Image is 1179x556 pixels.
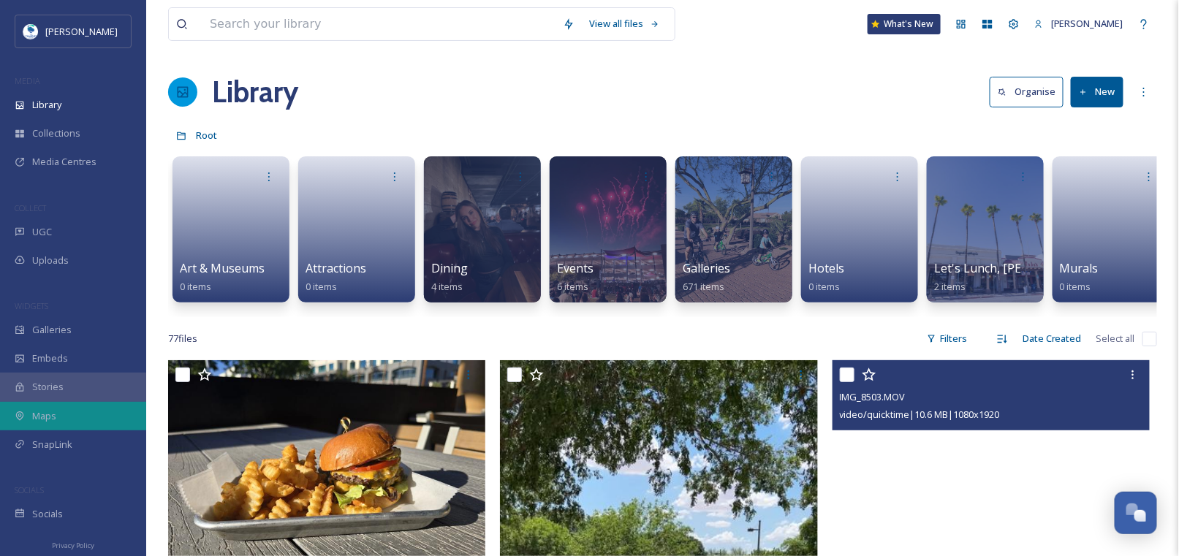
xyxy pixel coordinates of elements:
[168,332,197,346] span: 77 file s
[180,260,265,276] span: Art & Museums
[32,323,72,337] span: Galleries
[1096,332,1135,346] span: Select all
[32,225,52,239] span: UGC
[683,280,724,293] span: 671 items
[1015,324,1089,353] div: Date Created
[52,541,94,550] span: Privacy Policy
[32,507,63,521] span: Socials
[840,390,906,403] span: IMG_8503.MOV
[1060,262,1099,293] a: Murals0 items
[1060,280,1091,293] span: 0 items
[431,260,468,276] span: Dining
[180,280,211,293] span: 0 items
[1115,492,1157,534] button: Open Chat
[557,262,594,293] a: Events6 items
[1071,77,1123,107] button: New
[196,129,217,142] span: Root
[934,260,1127,276] span: Let's Lunch, [PERSON_NAME]! Pass
[32,254,69,267] span: Uploads
[934,280,966,293] span: 2 items
[15,202,46,213] span: COLLECT
[212,70,298,114] a: Library
[683,262,730,293] a: Galleries671 items
[934,262,1127,293] a: Let's Lunch, [PERSON_NAME]! Pass2 items
[431,262,468,293] a: Dining4 items
[1027,9,1131,38] a: [PERSON_NAME]
[557,260,594,276] span: Events
[557,280,588,293] span: 6 items
[1051,17,1123,30] span: [PERSON_NAME]
[840,408,1000,421] span: video/quicktime | 10.6 MB | 1080 x 1920
[15,300,48,311] span: WIDGETS
[180,262,265,293] a: Art & Museums0 items
[808,262,844,293] a: Hotels0 items
[306,280,337,293] span: 0 items
[32,126,80,140] span: Collections
[808,280,840,293] span: 0 items
[808,260,844,276] span: Hotels
[868,14,941,34] a: What's New
[15,484,44,495] span: SOCIALS
[990,77,1071,107] a: Organise
[1060,260,1099,276] span: Murals
[990,77,1064,107] button: Organise
[202,8,556,40] input: Search your library
[32,380,64,394] span: Stories
[306,260,366,276] span: Attractions
[32,351,68,365] span: Embeds
[32,438,72,452] span: SnapLink
[306,262,366,293] a: Attractions0 items
[23,24,38,39] img: download.jpeg
[32,98,61,112] span: Library
[52,536,94,553] a: Privacy Policy
[582,9,667,38] a: View all files
[196,126,217,144] a: Root
[15,75,40,86] span: MEDIA
[32,155,96,169] span: Media Centres
[32,409,56,423] span: Maps
[431,280,463,293] span: 4 items
[683,260,730,276] span: Galleries
[920,324,974,353] div: Filters
[45,25,118,38] span: [PERSON_NAME]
